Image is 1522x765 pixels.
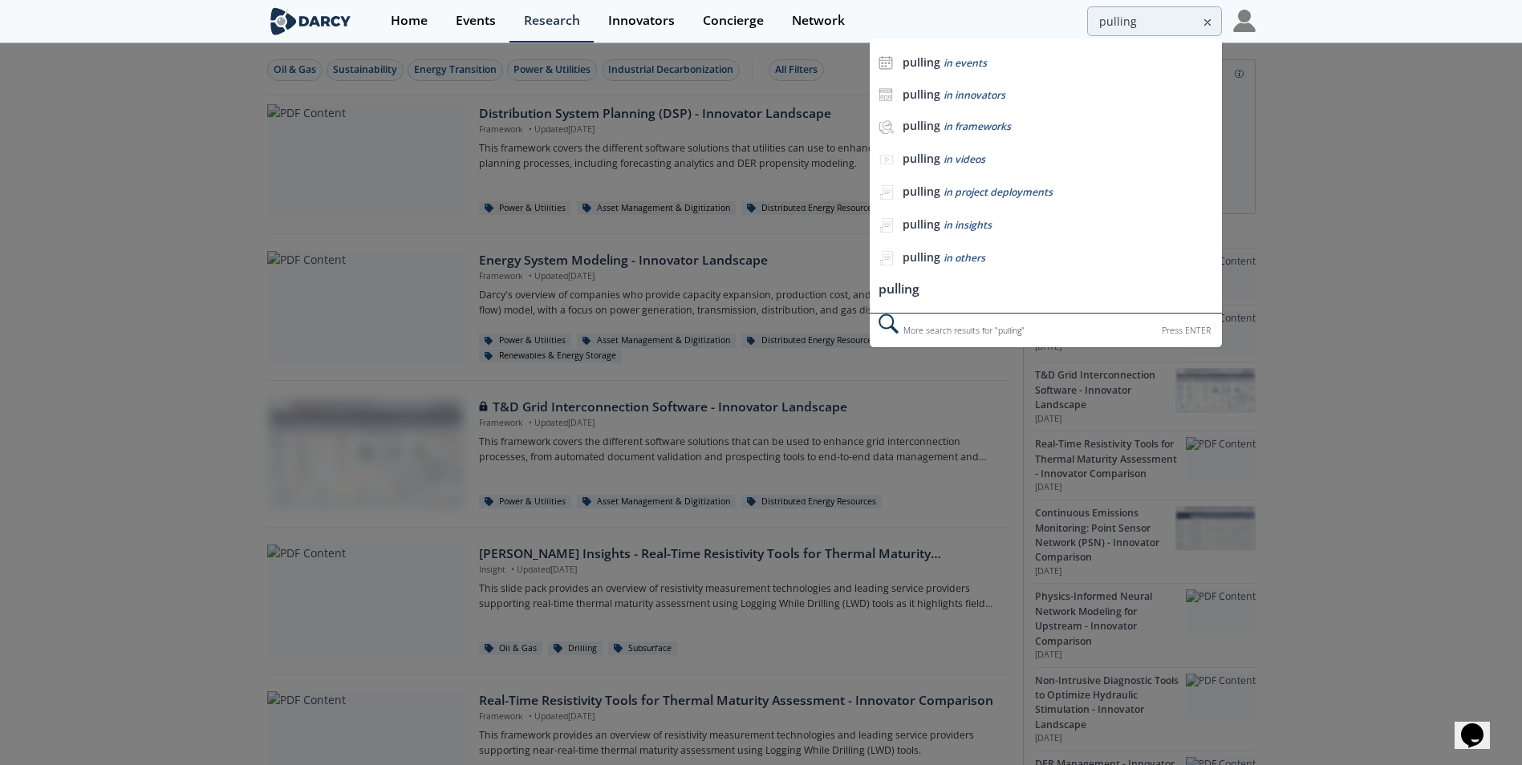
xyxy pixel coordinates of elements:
[903,55,940,70] b: pulling
[524,14,580,27] div: Research
[903,118,940,133] b: pulling
[267,7,355,35] img: logo-wide.svg
[903,217,940,232] b: pulling
[903,249,940,265] b: pulling
[879,87,893,102] img: icon
[703,14,764,27] div: Concierge
[903,151,940,166] b: pulling
[944,119,1011,133] span: in frameworks
[944,56,987,70] span: in events
[1233,10,1256,32] img: Profile
[944,185,1053,199] span: in project deployments
[879,55,893,70] img: icon
[870,275,1221,305] li: pulling
[903,87,940,102] b: pulling
[944,152,985,166] span: in videos
[944,251,985,265] span: in others
[944,218,992,232] span: in insights
[456,14,496,27] div: Events
[870,313,1221,347] div: More search results for " pulling "
[903,184,940,199] b: pulling
[944,88,1005,102] span: in innovators
[1162,322,1211,339] div: Press ENTER
[1455,701,1506,749] iframe: chat widget
[1087,6,1222,36] input: Advanced Search
[391,14,428,27] div: Home
[608,14,675,27] div: Innovators
[792,14,845,27] div: Network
